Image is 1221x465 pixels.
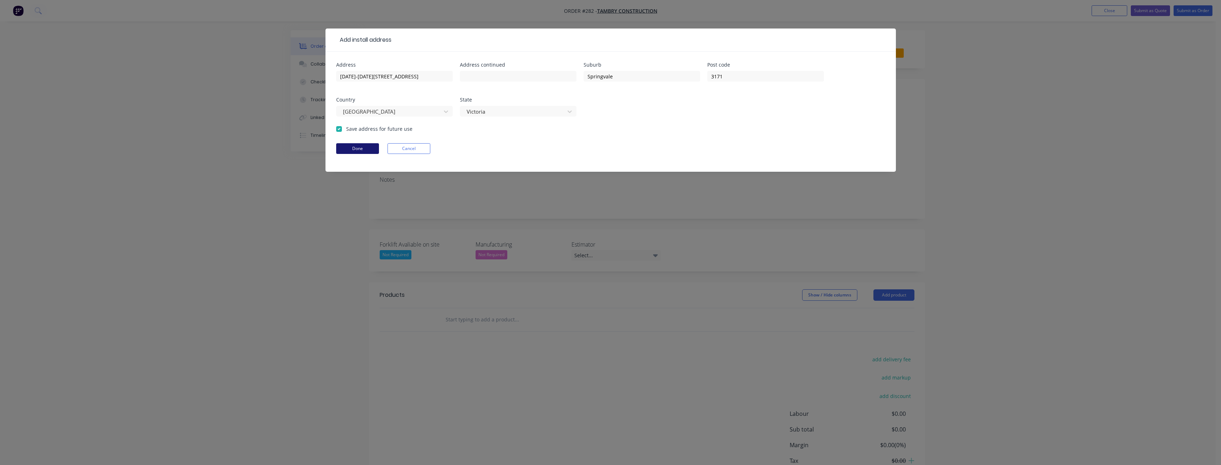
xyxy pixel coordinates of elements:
div: State [460,97,576,102]
div: Address continued [460,62,576,67]
div: Suburb [584,62,700,67]
label: Save address for future use [346,125,412,133]
div: Country [336,97,453,102]
div: Address [336,62,453,67]
button: Done [336,143,379,154]
div: Add install address [336,36,391,44]
button: Cancel [388,143,430,154]
div: Post code [707,62,824,67]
